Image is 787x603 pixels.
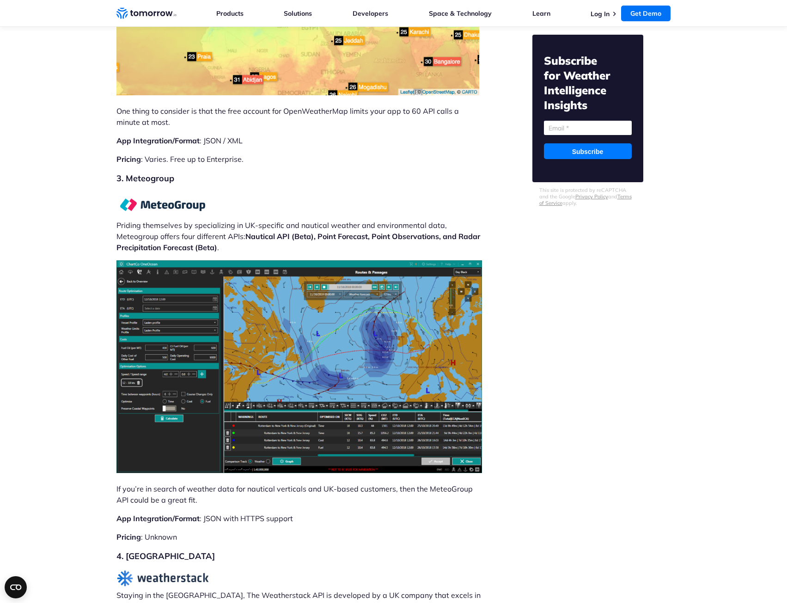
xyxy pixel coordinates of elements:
[116,154,483,165] p: : Varies. Free up to Enterprise.
[116,192,483,253] p: Priding themselves by specializing in UK-specific and nautical weather and environmental data, Me...
[429,9,492,18] a: Space & Technology
[544,143,632,159] input: Subscribe
[353,9,388,18] a: Developers
[544,53,632,112] h2: Subscribe for Weather Intelligence Insights
[539,187,636,206] p: This site is protected by reCAPTCHA and the Google and apply.
[116,6,177,20] a: Home link
[116,136,200,145] strong: App Integration/Format
[116,105,483,128] p: One thing to consider is that the free account for OpenWeatherMap limits your app to 60 API calls...
[116,531,483,542] p: : Unknown
[116,483,483,505] p: If you’re in search of weather data for nautical verticals and UK-based customers, then the Meteo...
[284,9,312,18] a: Solutions
[116,135,483,146] p: : JSON / XML
[116,570,209,587] img: weatherstack logo
[116,514,200,523] strong: App Integration/Format
[116,192,209,217] img: meteogroup logo
[591,10,610,18] a: Log In
[575,193,608,200] a: Privacy Policy
[116,172,483,185] h2: 3. Meteogroup
[621,6,671,21] a: Get Demo
[539,193,632,206] a: Terms of Service
[544,121,632,135] input: Email *
[116,260,482,473] img: meteotech dashboard
[116,232,480,252] strong: Nautical API (Beta), Point Forecast, Point Observations, and Radar Precipitation Forecast (Beta)
[116,532,141,541] strong: Pricing
[116,154,141,164] strong: Pricing
[532,9,550,18] a: Learn
[116,513,483,524] p: : JSON with HTTPS support
[216,9,244,18] a: Products
[116,550,483,563] h2: 4. [GEOGRAPHIC_DATA]
[5,576,27,598] button: Open CMP widget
